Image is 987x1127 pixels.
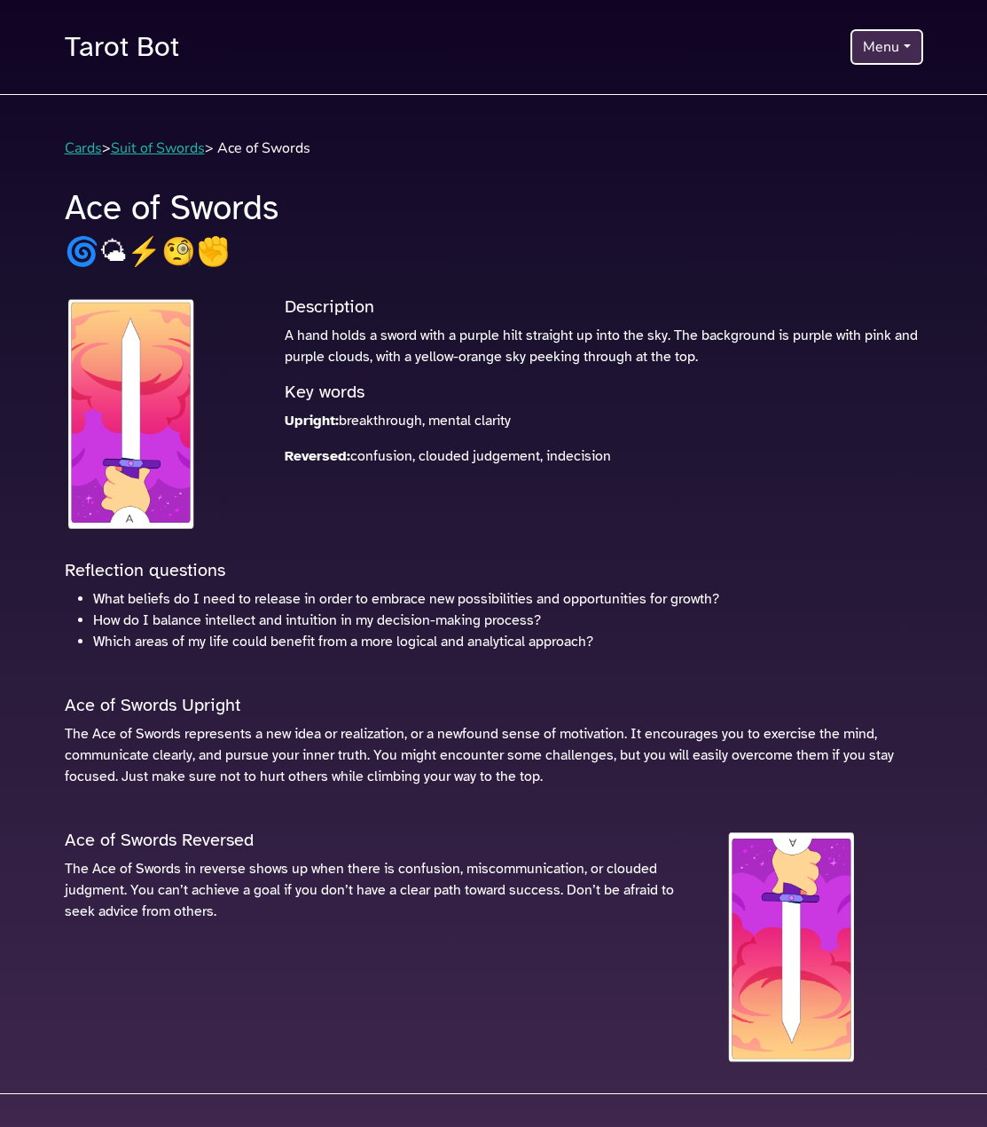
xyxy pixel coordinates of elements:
[93,610,923,631] li: How do I balance intellect and intuition in my decision-making process?
[93,588,923,610] li: What beliefs do I need to release in order to embrace new possibilities and opportunities for gro...
[65,235,923,268] h2: 🌀🌤⚡️🧐✊
[65,296,198,532] img: henBY2N.png
[65,858,703,922] p: The Ace of Swords in reverse shows up when there is confusion, miscommunication, or clouded judgm...
[725,830,858,1065] img: pcF1bU7.png
[285,382,923,403] h3: Key words
[285,325,923,367] p: A hand holds a sword with a purple hilt straight up into the sky. The background is purple with p...
[850,29,922,65] button: Menu
[285,445,923,467] p: confusion, clouded judgement, indecision
[65,830,703,851] h3: Ace of Swords Reversed
[93,631,923,652] li: Which areas of my life could benefit from a more logical and analytical approach?
[285,410,923,431] p: breakthrough, mental clarity
[285,412,339,430] span: Upright:
[65,695,923,716] h3: Ace of Swords Upright
[285,447,350,465] span: Reversed:
[111,138,205,158] a: Suit of Swords
[54,138,934,159] div: > > Ace of Swords
[65,560,923,581] h3: Reflection questions
[65,723,923,787] p: The Ace of Swords represents a new idea or realization, or a newfound sense of motivation. It enc...
[285,296,923,318] h3: Description
[65,187,923,228] h1: Ace of Swords
[65,138,102,158] a: Cards
[65,21,179,73] a: Tarot Bot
